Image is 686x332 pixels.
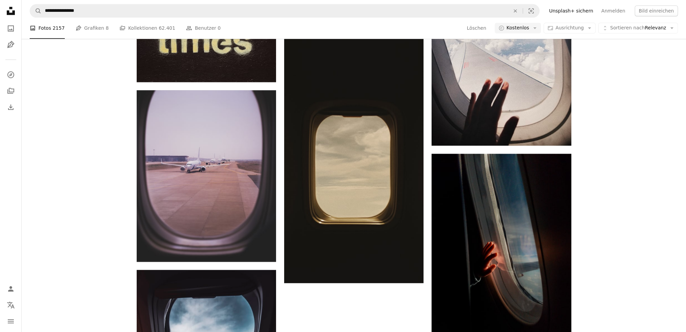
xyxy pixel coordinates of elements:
button: Sortieren nachRelevanz [598,23,678,34]
img: Ein Blick auf ein Flugzeug aus einem Fenster [137,90,276,262]
a: Fotos [4,22,18,35]
span: Relevanz [610,25,666,32]
button: Unsplash suchen [30,4,42,17]
button: Löschen [508,4,523,17]
button: Visuelle Suche [523,4,539,17]
button: Löschen [466,23,486,34]
a: Entdecken [4,68,18,81]
a: Anmelden / Registrieren [4,282,18,296]
a: Flugzeug-Fenster [284,156,423,162]
span: 0 [218,25,221,32]
button: Kostenlos [495,23,541,34]
a: Kollektionen [4,84,18,98]
span: Ausrichtung [555,25,584,31]
span: 8 [106,25,109,32]
button: Menü [4,314,18,328]
a: Startseite — Unsplash [4,4,18,19]
img: Flugzeug-Fenster [284,35,423,283]
span: Sortieren nach [610,25,645,31]
a: Die Hand einer Person am Fenster eines Flugzeugs [432,255,571,261]
form: Finden Sie Bildmaterial auf der ganzen Webseite [30,4,540,18]
a: Person Hand am Fenster des Flugzeugs [432,49,571,55]
a: Benutzer 0 [186,18,221,39]
a: Ein Blick auf ein Flugzeug aus einem Fenster [137,173,276,179]
span: Kostenlos [506,25,529,32]
button: Bild einreichen [635,5,678,16]
a: Anmelden [597,5,629,16]
a: Grafiken [4,38,18,51]
a: Unsplash+ sichern [545,5,597,16]
a: Grafiken 8 [76,18,109,39]
button: Sprache [4,298,18,312]
button: Ausrichtung [544,23,596,34]
span: 62.401 [159,25,175,32]
a: Bisherige Downloads [4,100,18,114]
a: Kollektionen 62.401 [119,18,175,39]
